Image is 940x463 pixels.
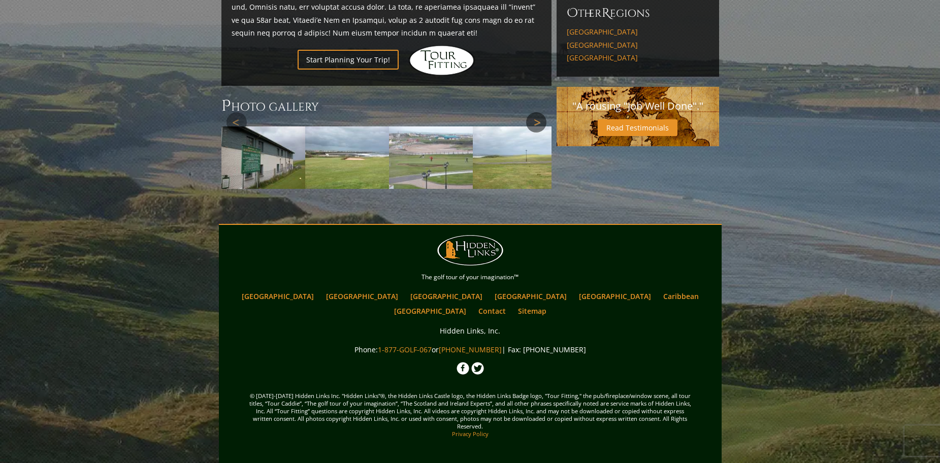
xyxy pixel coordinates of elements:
a: [GEOGRAPHIC_DATA] [567,53,709,62]
a: [GEOGRAPHIC_DATA] [574,289,656,304]
a: Privacy Policy [452,430,489,438]
a: Sitemap [513,304,552,318]
img: Hidden Links [409,45,475,76]
a: [GEOGRAPHIC_DATA] [490,289,572,304]
p: The golf tour of your imagination™ [221,272,719,283]
p: "A rousing "Job Well Done"." [567,97,709,115]
a: [GEOGRAPHIC_DATA] [567,41,709,50]
span: © [DATE]-[DATE] Hidden Links Inc. "Hidden Links"®, the Hidden Links Castle logo, the Hidden Links... [221,377,719,453]
a: [GEOGRAPHIC_DATA] [237,289,319,304]
span: O [567,5,578,21]
a: Next [526,112,546,133]
a: 1-877-GOLF-067 [378,345,432,354]
img: Facebook [457,362,469,375]
h3: Photo Gallery [221,96,552,116]
a: [GEOGRAPHIC_DATA] [389,304,471,318]
a: [GEOGRAPHIC_DATA] [567,27,709,37]
a: [GEOGRAPHIC_DATA] [321,289,403,304]
a: Read Testimonials [598,119,677,136]
span: R [602,5,610,21]
a: [GEOGRAPHIC_DATA] [405,289,488,304]
a: Caribbean [658,289,704,304]
h6: ther egions [567,5,709,21]
p: Phone: or | Fax: [PHONE_NUMBER] [221,343,719,356]
img: Twitter [471,362,484,375]
a: Contact [473,304,511,318]
a: Start Planning Your Trip! [298,50,399,70]
p: Hidden Links, Inc. [221,324,719,337]
a: Previous [226,112,247,133]
a: [PHONE_NUMBER] [439,345,502,354]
